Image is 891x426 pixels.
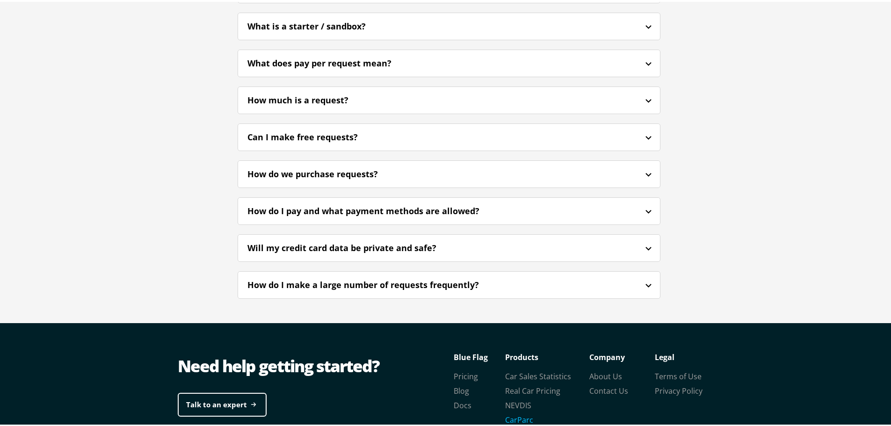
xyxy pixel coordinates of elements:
[505,398,531,409] a: NEVDIS
[238,161,660,183] div: How do we purchase requests?
[454,348,505,362] p: Blue Flag
[247,129,383,142] div: Can I make free requests?
[178,353,449,376] div: Need help getting started?
[655,369,702,380] a: Terms of Use
[505,348,589,362] p: Products
[238,235,660,257] div: Will my credit card data be private and safe?
[505,384,560,394] a: Real Car Pricing
[247,240,462,253] div: Will my credit card data be private and safe?
[238,272,660,294] div: How do I make a large number of requests frequently?
[178,391,267,415] a: Talk to an expert
[247,277,504,289] div: How do I make a large number of requests frequently?
[589,348,655,362] p: Company
[238,14,660,36] div: What is a starter / sandbox?
[247,203,505,216] div: How do I pay and what payment methods are allowed?
[247,166,403,179] div: How do we purchase requests?
[238,51,660,72] div: What does pay per request mean?
[589,369,622,380] a: About Us
[589,384,628,394] a: Contact Us
[505,369,571,380] a: Car Sales Statistics
[238,87,660,109] div: How much is a request?
[238,124,660,146] div: Can I make free requests?
[247,55,417,68] div: What does pay per request mean?
[238,198,660,220] div: How do I pay and what payment methods are allowed?
[247,92,374,105] div: How much is a request?
[454,369,478,380] a: Pricing
[655,384,703,394] a: Privacy Policy
[505,413,533,423] a: CarParc
[247,18,391,31] div: What is a starter / sandbox?
[454,384,469,394] a: Blog
[454,398,471,409] a: Docs
[655,348,720,362] p: Legal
